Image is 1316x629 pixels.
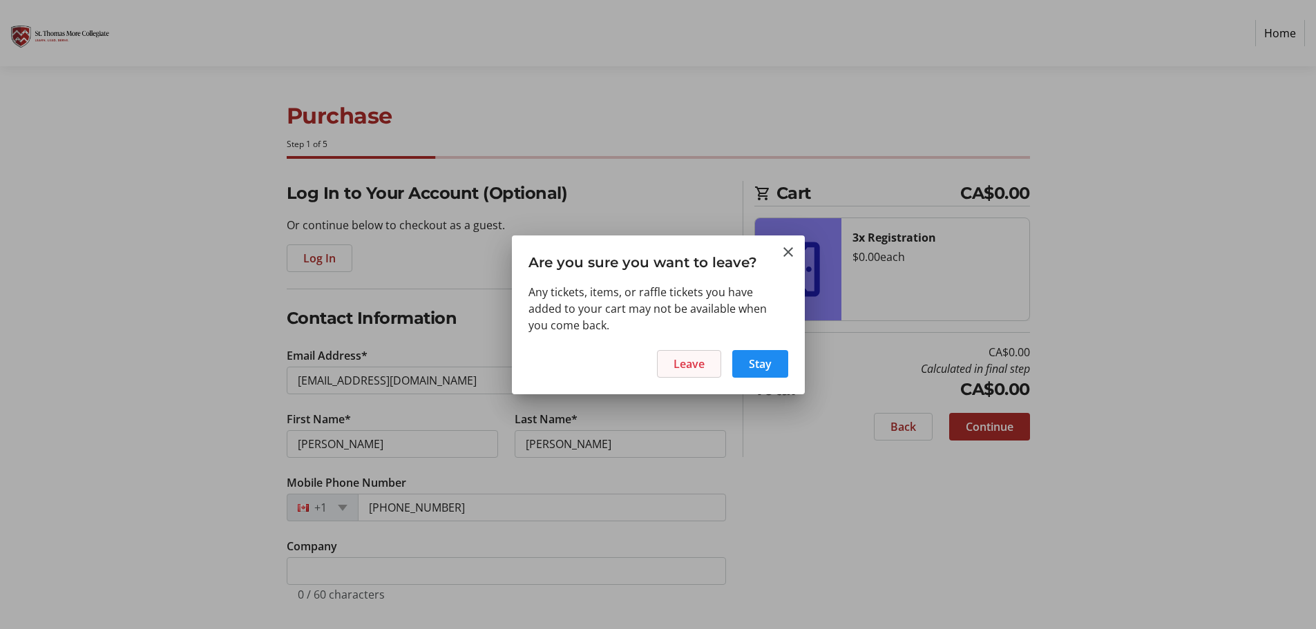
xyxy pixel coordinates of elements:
[528,284,788,333] div: Any tickets, items, or raffle tickets you have added to your cart may not be available when you c...
[674,356,705,372] span: Leave
[749,356,772,372] span: Stay
[732,350,788,378] button: Stay
[780,244,797,260] button: Close
[657,350,721,378] button: Leave
[512,235,805,283] h3: Are you sure you want to leave?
